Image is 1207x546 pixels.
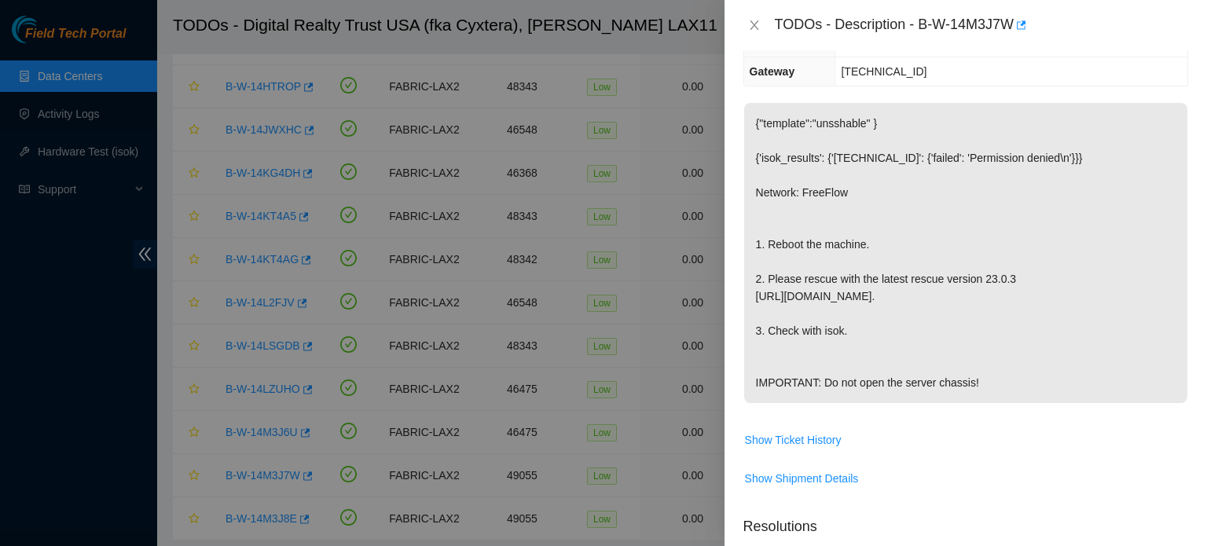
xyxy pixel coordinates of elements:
[743,18,765,33] button: Close
[745,470,859,487] span: Show Shipment Details
[744,427,842,453] button: Show Ticket History
[775,13,1188,38] div: TODOs - Description - B-W-14M3J7W
[750,65,795,78] span: Gateway
[744,103,1187,403] p: {"template":"unsshable" } {'isok_results': {'[TECHNICAL_ID]': {'failed': 'Permission denied\n'}}}...
[743,504,1188,537] p: Resolutions
[744,466,860,491] button: Show Shipment Details
[745,431,842,449] span: Show Ticket History
[748,19,761,31] span: close
[841,65,926,78] span: [TECHNICAL_ID]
